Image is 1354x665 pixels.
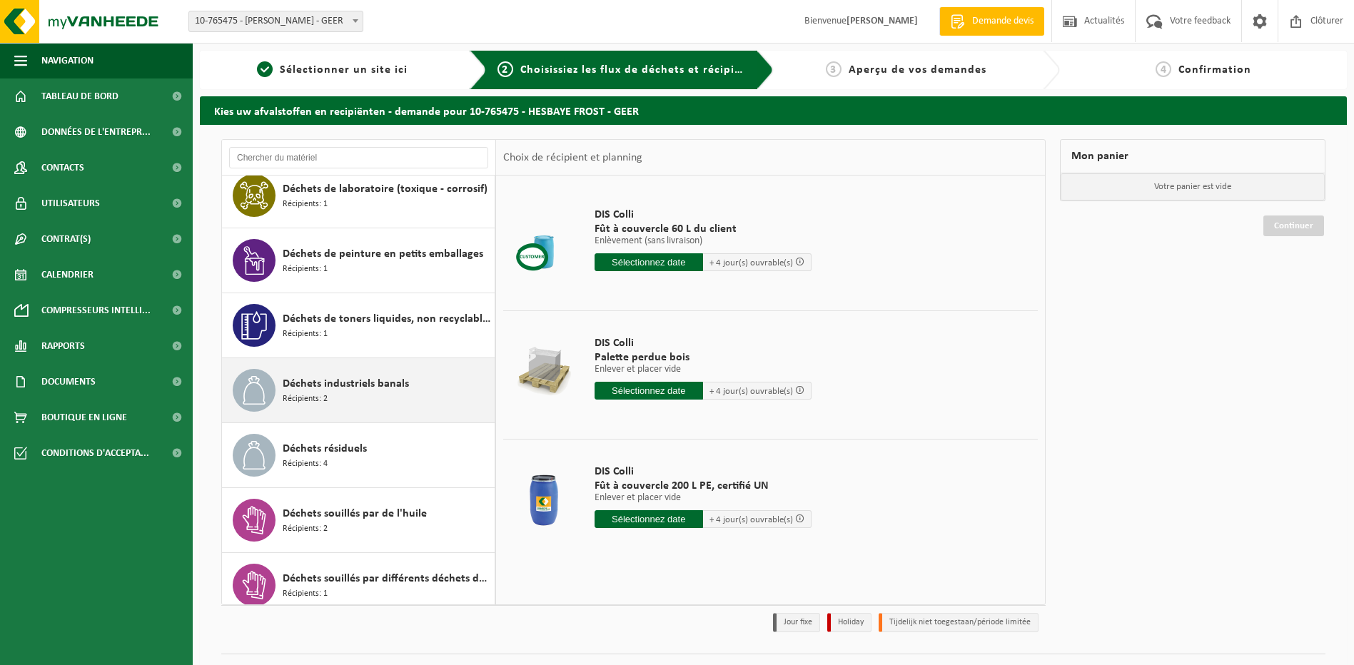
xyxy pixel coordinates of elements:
[827,613,871,632] li: Holiday
[41,293,151,328] span: Compresseurs intelli...
[595,208,812,222] span: DIS Colli
[847,16,918,26] strong: [PERSON_NAME]
[283,263,328,276] span: Récipients: 1
[497,61,513,77] span: 2
[283,587,328,601] span: Récipients: 1
[283,570,491,587] span: Déchets souillés par différents déchets dangereux
[283,505,427,522] span: Déchets souillés par de l'huile
[41,221,91,257] span: Contrat(s)
[41,400,127,435] span: Boutique en ligne
[709,387,793,396] span: + 4 jour(s) ouvrable(s)
[879,613,1039,632] li: Tijdelijk niet toegestaan/période limitée
[41,328,85,364] span: Rapports
[41,257,94,293] span: Calendrier
[826,61,842,77] span: 3
[969,14,1037,29] span: Demande devis
[41,43,94,78] span: Navigation
[283,522,328,536] span: Récipients: 2
[222,358,495,423] button: Déchets industriels banals Récipients: 2
[595,382,703,400] input: Sélectionnez date
[595,350,812,365] span: Palette perdue bois
[595,493,812,503] p: Enlever et placer vide
[1060,139,1325,173] div: Mon panier
[283,245,483,263] span: Déchets de peinture en petits emballages
[200,96,1347,124] h2: Kies uw afvalstoffen en recipiënten - demande pour 10-765475 - HESBAYE FROST - GEER
[222,163,495,228] button: Déchets de laboratoire (toxique - corrosif) Récipients: 1
[41,150,84,186] span: Contacts
[283,392,328,406] span: Récipients: 2
[595,236,812,246] p: Enlèvement (sans livraison)
[283,440,367,457] span: Déchets résiduels
[773,613,820,632] li: Jour fixe
[41,78,118,114] span: Tableau de bord
[222,228,495,293] button: Déchets de peinture en petits emballages Récipients: 1
[709,258,793,268] span: + 4 jour(s) ouvrable(s)
[595,365,812,375] p: Enlever et placer vide
[283,198,328,211] span: Récipients: 1
[283,181,487,198] span: Déchets de laboratoire (toxique - corrosif)
[188,11,363,32] span: 10-765475 - HESBAYE FROST - GEER
[222,488,495,553] button: Déchets souillés par de l'huile Récipients: 2
[1061,173,1325,200] p: Votre panier est vide
[41,435,149,471] span: Conditions d'accepta...
[283,375,409,392] span: Déchets industriels banals
[595,253,703,271] input: Sélectionnez date
[595,336,812,350] span: DIS Colli
[280,64,408,76] span: Sélectionner un site ici
[595,479,812,493] span: Fût à couvercle 200 L PE, certifié UN
[229,147,488,168] input: Chercher du matériel
[709,515,793,524] span: + 4 jour(s) ouvrable(s)
[283,328,328,341] span: Récipients: 1
[496,140,650,176] div: Choix de récipient et planning
[595,510,703,528] input: Sélectionnez date
[1263,215,1324,236] a: Continuer
[189,11,363,31] span: 10-765475 - HESBAYE FROST - GEER
[939,7,1044,36] a: Demande devis
[257,61,273,77] span: 1
[283,310,491,328] span: Déchets de toners liquides, non recyclable, dangereux
[1156,61,1171,77] span: 4
[41,186,100,221] span: Utilisateurs
[222,423,495,488] button: Déchets résiduels Récipients: 4
[222,553,495,618] button: Déchets souillés par différents déchets dangereux Récipients: 1
[41,114,151,150] span: Données de l'entrepr...
[1178,64,1251,76] span: Confirmation
[849,64,986,76] span: Aperçu de vos demandes
[595,222,812,236] span: Fût à couvercle 60 L du client
[222,293,495,358] button: Déchets de toners liquides, non recyclable, dangereux Récipients: 1
[595,465,812,479] span: DIS Colli
[283,457,328,471] span: Récipients: 4
[207,61,458,78] a: 1Sélectionner un site ici
[41,364,96,400] span: Documents
[520,64,758,76] span: Choisissiez les flux de déchets et récipients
